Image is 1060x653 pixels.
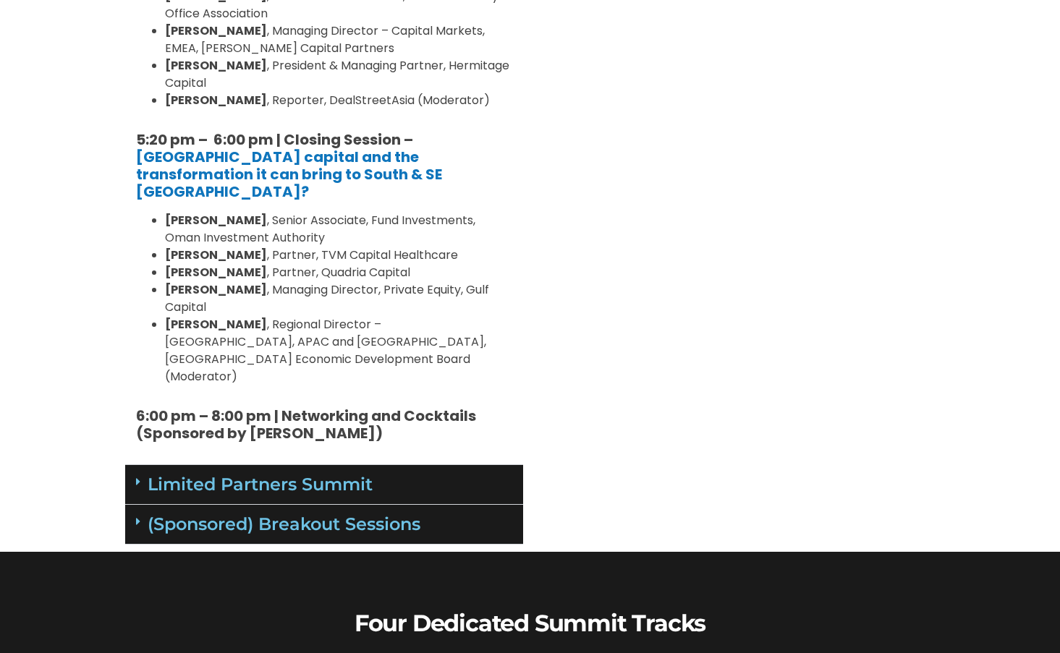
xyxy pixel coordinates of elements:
li: , Partner, Quadria Capital [165,264,512,281]
strong: [PERSON_NAME] [165,92,267,108]
li: , Managing Director, Private Equity, Gulf Capital [165,281,512,316]
li: , Reporter, DealStreetAsia (Moderator) [165,92,512,109]
strong: [PERSON_NAME] [165,22,267,39]
a: (Sponsored) Breakout Sessions [148,513,420,534]
li: , Managing Director – Capital Markets, EMEA, [PERSON_NAME] Capital Partners [165,22,512,57]
strong: [PERSON_NAME] [165,247,267,263]
strong: 6:00 pm – 8:00 pm | Networking and Cocktails (Sponsored by [PERSON_NAME]) [136,406,476,443]
li: , Regional Director – [GEOGRAPHIC_DATA], APAC and [GEOGRAPHIC_DATA], [GEOGRAPHIC_DATA] Economic D... [165,316,512,385]
a: [GEOGRAPHIC_DATA] capital and the transformation it can bring to South & SE [GEOGRAPHIC_DATA]? [136,147,442,202]
a: Limited Partners Summit [148,474,373,495]
strong: [PERSON_NAME] [165,212,267,229]
strong: 5:20 pm – 6:00 pm | Closing Session – [136,129,413,150]
strong: [PERSON_NAME] [165,281,267,298]
li: , Partner, TVM Capital Healthcare [165,247,512,264]
strong: [PERSON_NAME] [165,316,267,333]
li: , President & Managing Partner, Hermitage Capital [165,57,512,92]
li: , Senior Associate, Fund Investments, Oman Investment Authority [165,212,512,247]
strong: [PERSON_NAME] [165,264,267,281]
strong: [PERSON_NAME] [165,57,267,74]
b: Four Dedicated Summit Tracks [355,609,705,637]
